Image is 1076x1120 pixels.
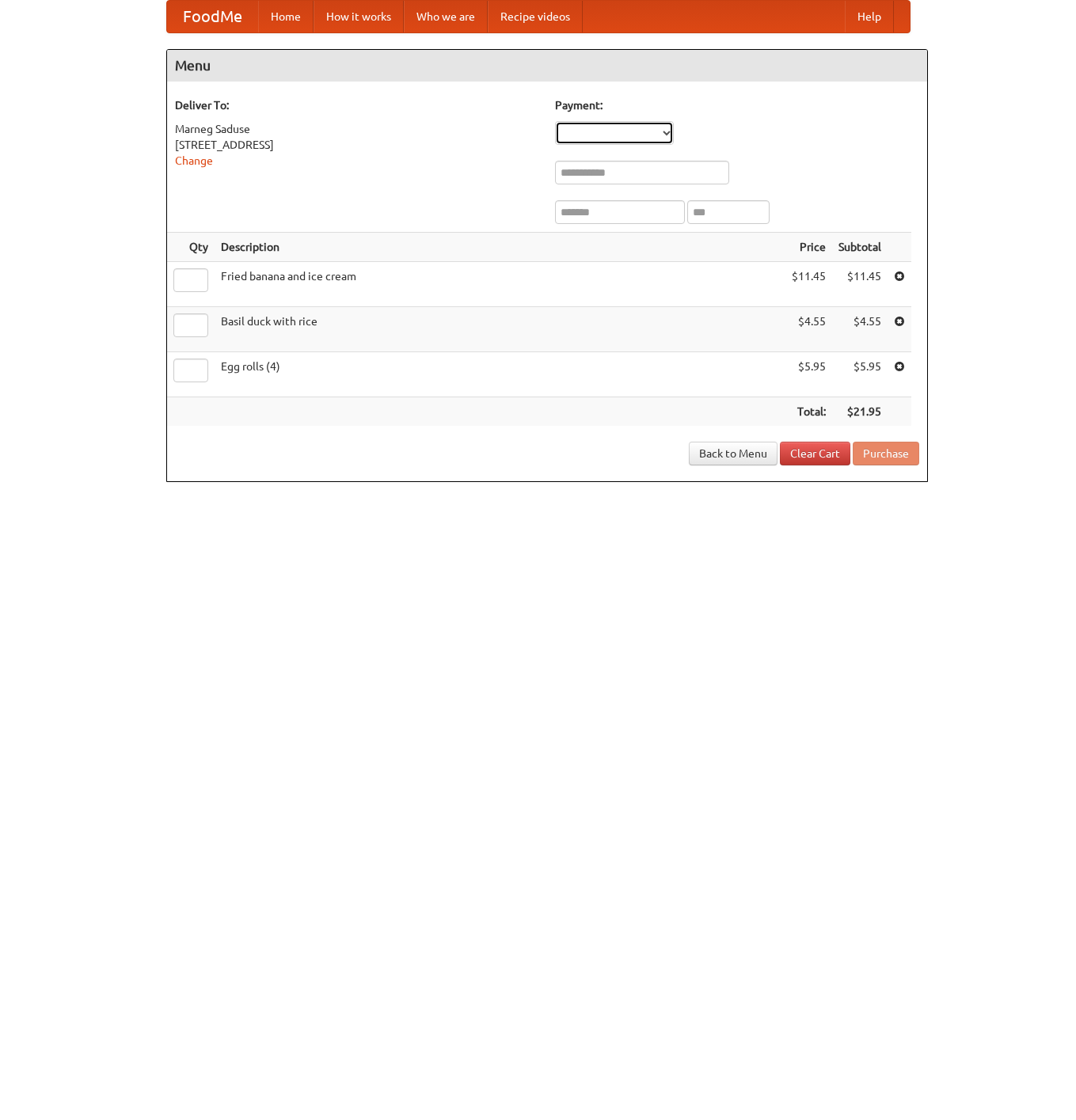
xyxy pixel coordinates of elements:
[488,1,583,32] a: Recipe videos
[832,307,888,352] td: $4.55
[832,352,888,397] td: $5.95
[832,397,888,427] th: $21.95
[832,262,888,307] td: $11.45
[845,1,894,32] a: Help
[785,397,832,427] th: Total:
[258,1,314,32] a: Home
[175,121,539,137] div: Marneg Saduse
[404,1,488,32] a: Who we are
[215,307,785,352] td: Basil duck with rice
[689,442,778,465] a: Back to Menu
[215,262,785,307] td: Fried banana and ice cream
[167,1,258,32] a: FoodMe
[215,233,785,262] th: Description
[167,50,927,82] h4: Menu
[314,1,404,32] a: How it works
[780,442,850,465] a: Clear Cart
[832,233,888,262] th: Subtotal
[785,262,832,307] td: $11.45
[853,442,919,465] button: Purchase
[175,137,539,153] div: [STREET_ADDRESS]
[175,154,213,167] a: Change
[555,97,919,113] h5: Payment:
[785,352,832,397] td: $5.95
[785,233,832,262] th: Price
[785,307,832,352] td: $4.55
[175,97,539,113] h5: Deliver To:
[215,352,785,397] td: Egg rolls (4)
[167,233,215,262] th: Qty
